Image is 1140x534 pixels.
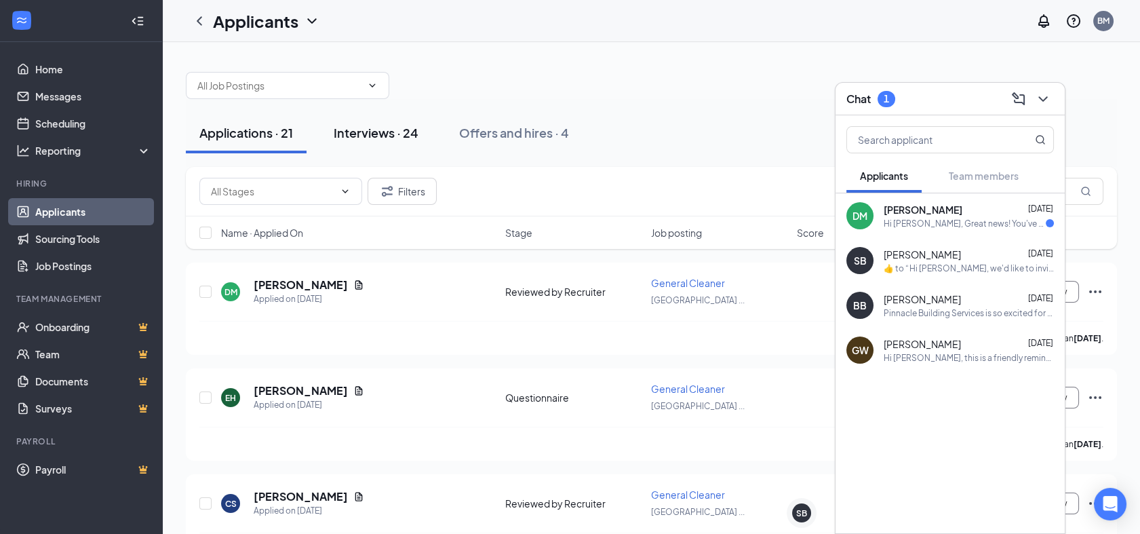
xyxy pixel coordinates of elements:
div: DM [852,209,867,223]
div: Hi [PERSON_NAME], this is a friendly reminder. To move forward with your application for General ... [884,352,1054,364]
div: Hiring [16,178,149,189]
div: 1 [884,93,889,104]
span: [GEOGRAPHIC_DATA] ... [651,295,745,305]
span: Team members [949,170,1019,182]
button: ComposeMessage [1008,88,1029,110]
div: Payroll [16,436,149,447]
b: [DATE] [1074,333,1101,343]
input: Search applicant [847,127,1008,153]
div: Pinnacle Building Services is so excited for you to join our team! Do you know anyone else who mi... [884,307,1054,319]
a: Sourcing Tools [35,225,151,252]
div: Reporting [35,144,152,157]
span: General Cleaner [651,489,725,501]
span: General Cleaner [651,383,725,395]
span: [PERSON_NAME] [884,248,961,261]
div: Open Intercom Messenger [1094,488,1126,520]
b: [DATE] [1074,439,1101,449]
span: [GEOGRAPHIC_DATA] ... [651,401,745,411]
button: ChevronDown [1032,88,1054,110]
input: All Stages [211,184,334,199]
div: CS [225,498,237,510]
span: Score [797,226,824,240]
div: EH [225,392,236,404]
h3: Chat [846,92,871,107]
svg: ChevronDown [304,13,320,29]
span: Applicants [860,170,908,182]
span: [GEOGRAPHIC_DATA] ... [651,507,745,517]
svg: Analysis [16,144,30,157]
a: Applicants [35,198,151,225]
a: Messages [35,83,151,110]
div: ​👍​ to “ Hi [PERSON_NAME], we'd like to invite you to a phone interview with Pinnacle Building Se... [884,263,1054,274]
div: Applied on [DATE] [254,398,364,412]
div: Questionnaire [505,391,643,404]
svg: ChevronDown [367,80,378,91]
h5: [PERSON_NAME] [254,278,348,292]
a: SurveysCrown [35,395,151,422]
div: SB [796,508,807,519]
svg: ChevronDown [1035,91,1051,107]
svg: MagnifyingGlass [1035,134,1046,145]
span: [PERSON_NAME] [884,203,962,216]
a: PayrollCrown [35,456,151,483]
input: All Job Postings [197,78,361,93]
span: Name · Applied On [221,226,303,240]
span: Job posting [651,226,702,240]
div: Reviewed by Recruiter [505,497,643,510]
svg: ChevronDown [340,186,351,197]
div: SB [854,254,867,267]
h1: Applicants [213,9,298,33]
svg: Document [353,491,364,502]
svg: WorkstreamLogo [15,14,28,27]
svg: MagnifyingGlass [1080,186,1091,197]
h5: [PERSON_NAME] [254,489,348,504]
span: [DATE] [1028,248,1053,259]
div: Applied on [DATE] [254,504,364,518]
div: Reviewed by Recruiter [505,285,643,299]
a: DocumentsCrown [35,368,151,395]
a: OnboardingCrown [35,313,151,341]
svg: Notifications [1036,13,1052,29]
svg: ChevronLeft [191,13,208,29]
a: Home [35,56,151,83]
button: Filter Filters [368,178,437,205]
div: BM [1097,15,1109,26]
span: [DATE] [1028,293,1053,303]
svg: Ellipses [1087,389,1103,406]
span: [DATE] [1028,204,1053,214]
span: [DATE] [1028,338,1053,348]
a: TeamCrown [35,341,151,368]
div: DM [224,286,237,298]
svg: Ellipses [1087,495,1103,512]
div: BB [853,299,867,312]
svg: ComposeMessage [1010,91,1027,107]
span: [PERSON_NAME] [884,337,961,351]
svg: Document [353,385,364,396]
svg: Collapse [131,14,144,28]
svg: Document [353,280,364,290]
span: Stage [505,226,532,240]
a: Scheduling [35,110,151,137]
h5: [PERSON_NAME] [254,383,348,398]
span: General Cleaner [651,277,725,289]
div: Applied on [DATE] [254,292,364,306]
svg: Ellipses [1087,284,1103,300]
div: Hi [PERSON_NAME], Great news! You've moved on to the next stage of the application. We have a few... [884,218,1046,229]
svg: QuestionInfo [1065,13,1082,29]
div: GW [852,343,869,357]
svg: Filter [379,183,395,199]
div: Team Management [16,293,149,305]
span: [PERSON_NAME] [884,292,961,306]
a: Job Postings [35,252,151,280]
div: Offers and hires · 4 [459,124,569,141]
div: Applications · 21 [199,124,293,141]
div: Interviews · 24 [334,124,418,141]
